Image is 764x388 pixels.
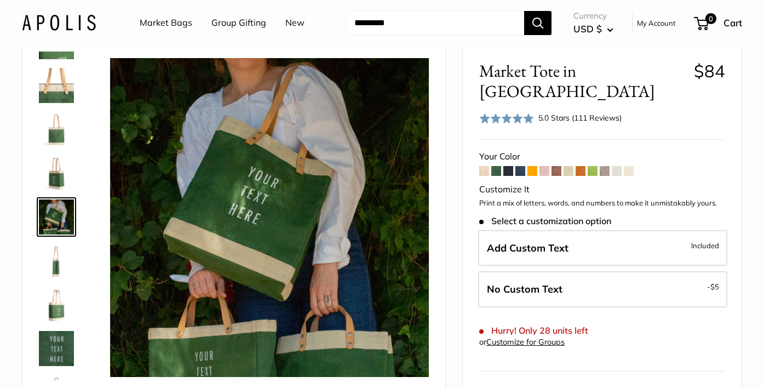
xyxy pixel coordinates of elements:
[211,15,266,31] a: Group Gifting
[695,14,742,32] a: 0 Cart
[478,271,727,307] label: Leave Blank
[479,149,725,165] div: Your Color
[37,197,76,237] a: Market Tote in Field Green
[140,15,192,31] a: Market Bags
[479,61,686,101] span: Market Tote in [GEOGRAPHIC_DATA]
[37,285,76,324] a: Market Tote in Field Green
[479,216,611,226] span: Select a customization option
[39,287,74,322] img: Market Tote in Field Green
[538,112,622,124] div: 5.0 Stars (111 Reviews)
[524,11,552,35] button: Search
[487,242,568,254] span: Add Custom Text
[710,282,719,291] span: $5
[37,66,76,105] a: Market Tote in Field Green
[39,243,74,278] img: Market Tote in Field Green
[39,112,74,147] img: description_Seal of authenticity printed on the backside of every bag.
[691,239,719,252] span: Included
[285,15,305,31] a: New
[479,110,622,126] div: 5.0 Stars (111 Reviews)
[479,326,588,336] span: Hurry! Only 28 units left
[707,280,719,293] span: -
[479,181,725,198] div: Customize It
[37,329,76,368] a: description_Custom printed text with eco-friendly ink.
[39,156,74,191] img: Market Tote in Field Green
[479,335,565,350] div: or
[478,230,727,266] label: Add Custom Text
[573,23,602,35] span: USD $
[487,283,562,295] span: No Custom Text
[37,241,76,281] a: Market Tote in Field Green
[479,198,725,209] p: Print a mix of letters, words, and numbers to make it unmistakably yours.
[573,8,613,24] span: Currency
[37,153,76,193] a: Market Tote in Field Green
[705,13,716,24] span: 0
[346,11,524,35] input: Search...
[110,58,429,377] img: Market Tote in Field Green
[37,110,76,149] a: description_Seal of authenticity printed on the backside of every bag.
[694,60,725,82] span: $84
[573,20,613,38] button: USD $
[39,68,74,103] img: Market Tote in Field Green
[39,199,74,235] img: Market Tote in Field Green
[723,17,742,28] span: Cart
[39,331,74,366] img: description_Custom printed text with eco-friendly ink.
[486,337,565,347] a: Customize for Groups
[637,16,676,30] a: My Account
[22,15,96,31] img: Apolis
